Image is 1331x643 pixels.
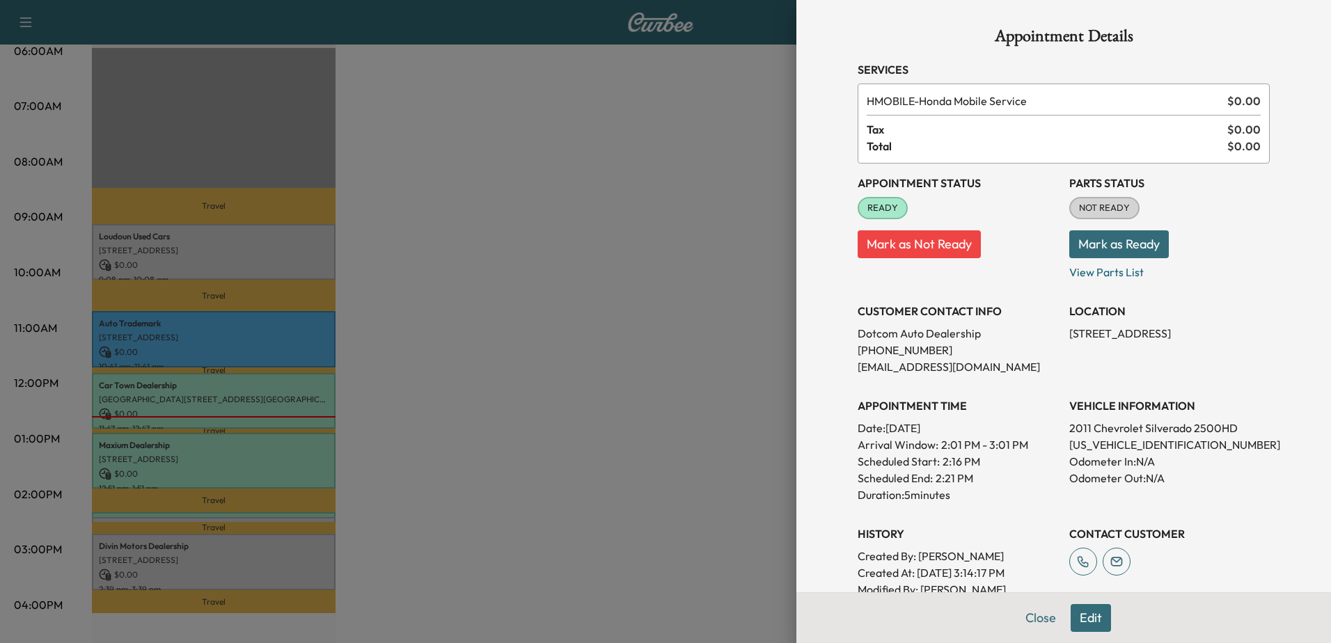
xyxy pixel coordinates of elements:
span: $ 0.00 [1227,93,1261,109]
button: Close [1016,604,1065,632]
p: Odometer Out: N/A [1069,470,1270,486]
p: Odometer In: N/A [1069,453,1270,470]
p: 2:21 PM [936,470,973,486]
p: [US_VEHICLE_IDENTIFICATION_NUMBER] [1069,436,1270,453]
p: [EMAIL_ADDRESS][DOMAIN_NAME] [858,358,1058,375]
h3: APPOINTMENT TIME [858,397,1058,414]
h3: VEHICLE INFORMATION [1069,397,1270,414]
p: Dotcom Auto Dealership [858,325,1058,342]
span: $ 0.00 [1227,138,1261,154]
span: Honda Mobile Service [867,93,1222,109]
p: Scheduled Start: [858,453,940,470]
h3: CONTACT CUSTOMER [1069,525,1270,542]
p: Scheduled End: [858,470,933,486]
p: [STREET_ADDRESS] [1069,325,1270,342]
span: NOT READY [1071,201,1138,215]
p: Arrival Window: [858,436,1058,453]
h3: Parts Status [1069,175,1270,191]
h3: History [858,525,1058,542]
p: [PHONE_NUMBER] [858,342,1058,358]
span: Total [867,138,1227,154]
span: 2:01 PM - 3:01 PM [941,436,1028,453]
h1: Appointment Details [858,28,1270,50]
h3: CUSTOMER CONTACT INFO [858,303,1058,319]
p: View Parts List [1069,258,1270,280]
p: 2011 Chevrolet Silverado 2500HD [1069,420,1270,436]
p: Duration: 5 minutes [858,486,1058,503]
h3: Appointment Status [858,175,1058,191]
button: Mark as Ready [1069,230,1169,258]
button: Mark as Not Ready [858,230,981,258]
span: $ 0.00 [1227,121,1261,138]
button: Edit [1071,604,1111,632]
p: Date: [DATE] [858,420,1058,436]
p: Created By : [PERSON_NAME] [858,548,1058,564]
p: 2:16 PM [943,453,980,470]
span: Tax [867,121,1227,138]
span: READY [859,201,906,215]
h3: Services [858,61,1270,78]
h3: LOCATION [1069,303,1270,319]
p: Modified By : [PERSON_NAME] [858,581,1058,598]
p: Created At : [DATE] 3:14:17 PM [858,564,1058,581]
